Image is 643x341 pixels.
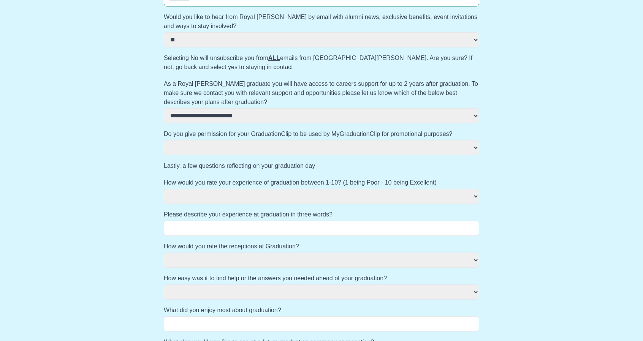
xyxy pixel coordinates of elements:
label: As a Royal [PERSON_NAME] graduate you will have access to careers support for up to 2 years after... [164,79,479,107]
u: ALL [268,55,280,61]
label: Please describe your experience at graduation in three words? [164,210,479,219]
label: How would you rate your experience of graduation between 1-10? (1 being Poor - 10 being Excellent) [164,178,479,187]
label: How easy was it to find help or the answers you needed ahead of your graduation? [164,274,479,283]
label: Lastly, a few questions reflecting on your graduation day [164,161,479,170]
label: What did you enjoy most about graduation? [164,306,479,315]
label: Do you give permission for your GraduationClip to be used by MyGraduationClip for promotional pur... [164,129,479,139]
label: How would you rate the receptions at Graduation? [164,242,479,251]
label: Would you like to hear from Royal [PERSON_NAME] by email with alumni news, exclusive benefits, ev... [164,13,479,31]
p: Selecting No will unsubscribe you from emails from [GEOGRAPHIC_DATA][PERSON_NAME]. Are you sure? ... [164,54,479,72]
